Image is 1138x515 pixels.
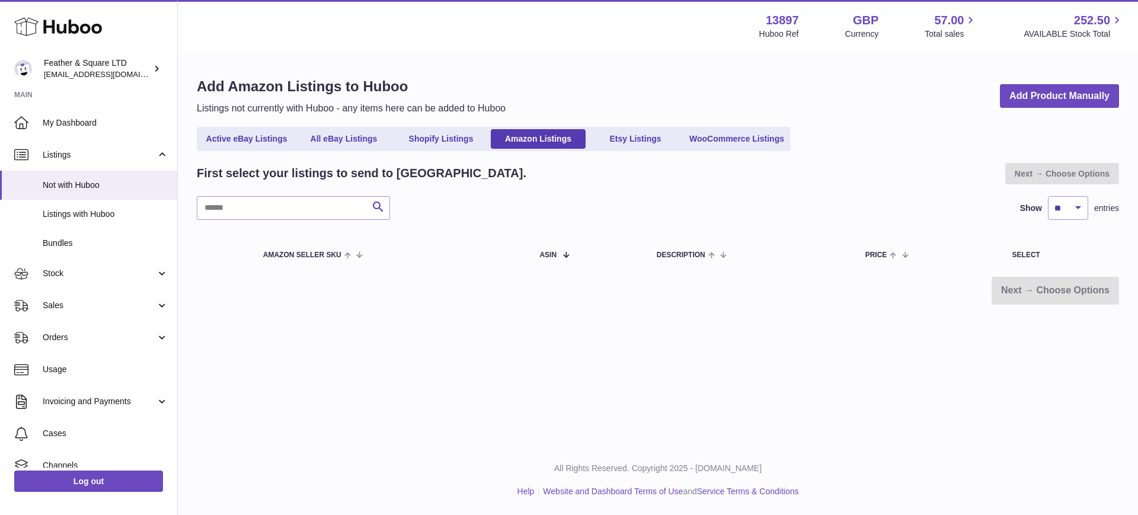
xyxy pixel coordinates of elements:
[539,251,557,259] span: ASIN
[539,486,798,497] li: and
[543,487,683,496] a: Website and Dashboard Terms of Use
[197,102,506,115] p: Listings not currently with Huboo - any items here can be added to Huboo
[43,180,168,191] span: Not with Huboo
[43,428,168,439] span: Cases
[296,129,391,149] a: All eBay Listings
[1012,251,1107,259] div: Select
[43,332,156,343] span: Orders
[657,251,705,259] span: Description
[865,251,887,259] span: Price
[1020,203,1042,214] label: Show
[14,471,163,492] a: Log out
[187,463,1129,474] p: All Rights Reserved. Copyright 2025 - [DOMAIN_NAME]
[759,28,799,40] div: Huboo Ref
[588,129,683,149] a: Etsy Listings
[43,117,168,129] span: My Dashboard
[925,28,977,40] span: Total sales
[44,69,174,79] span: [EMAIL_ADDRESS][DOMAIN_NAME]
[14,60,32,78] img: feathernsquare@gmail.com
[1000,84,1119,108] a: Add Product Manually
[43,300,156,311] span: Sales
[1024,12,1124,40] a: 252.50 AVAILABLE Stock Total
[1024,28,1124,40] span: AVAILABLE Stock Total
[263,251,341,259] span: Amazon Seller SKU
[44,57,151,80] div: Feather & Square LTD
[853,12,878,28] strong: GBP
[43,238,168,249] span: Bundles
[43,460,168,471] span: Channels
[845,28,879,40] div: Currency
[43,396,156,407] span: Invoicing and Payments
[685,129,788,149] a: WooCommerce Listings
[517,487,535,496] a: Help
[43,364,168,375] span: Usage
[197,77,506,96] h1: Add Amazon Listings to Huboo
[199,129,294,149] a: Active eBay Listings
[1074,12,1110,28] span: 252.50
[766,12,799,28] strong: 13897
[43,149,156,161] span: Listings
[697,487,799,496] a: Service Terms & Conditions
[43,209,168,220] span: Listings with Huboo
[197,165,526,181] h2: First select your listings to send to [GEOGRAPHIC_DATA].
[394,129,488,149] a: Shopify Listings
[491,129,586,149] a: Amazon Listings
[43,268,156,279] span: Stock
[1094,203,1119,214] span: entries
[934,12,964,28] span: 57.00
[925,12,977,40] a: 57.00 Total sales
